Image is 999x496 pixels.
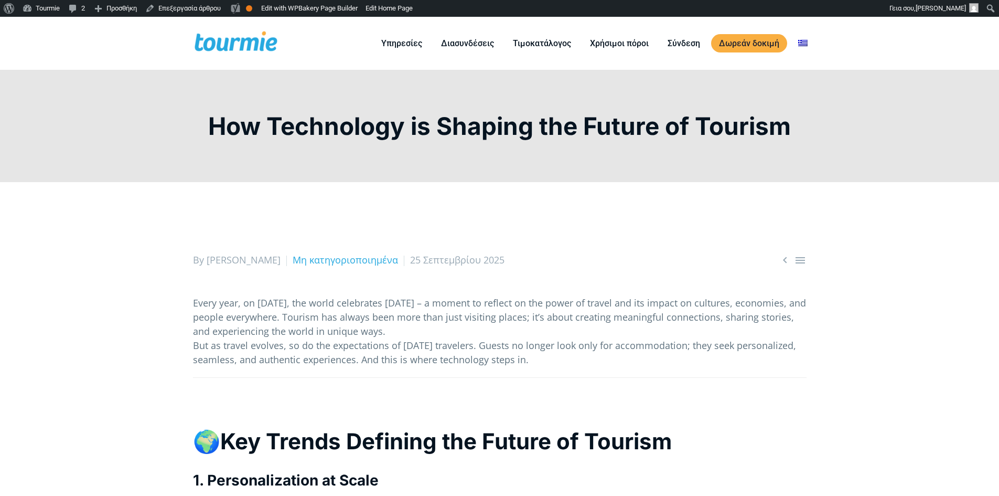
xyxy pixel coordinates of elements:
[794,254,807,267] a: 
[779,254,791,267] span: Previous post
[582,37,657,50] a: Χρήσιμοι πόροι
[193,112,807,140] h1: How Technology is Shaping the Future of Tourism
[193,254,281,266] span: By [PERSON_NAME]
[293,254,398,266] a: Μη κατηγοριοποιημένα
[505,37,579,50] a: Τιμοκατάλογος
[193,296,807,367] p: Every year, on [DATE], the world celebrates [DATE] – a moment to reflect on the power of travel a...
[220,428,672,455] strong: Key Trends Defining the Future of Tourism
[373,37,430,50] a: Υπηρεσίες
[711,34,787,52] a: Δωρεάν δοκιμή
[660,37,708,50] a: Σύνδεση
[916,4,966,12] span: [PERSON_NAME]
[433,37,502,50] a: Διασυνδέσεις
[246,5,252,12] div: OK
[193,471,379,489] strong: 1. Personalization at Scale
[193,429,807,453] div: 🌍
[410,254,504,266] span: 25 Σεπτεμβρίου 2025
[779,254,791,267] a: 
